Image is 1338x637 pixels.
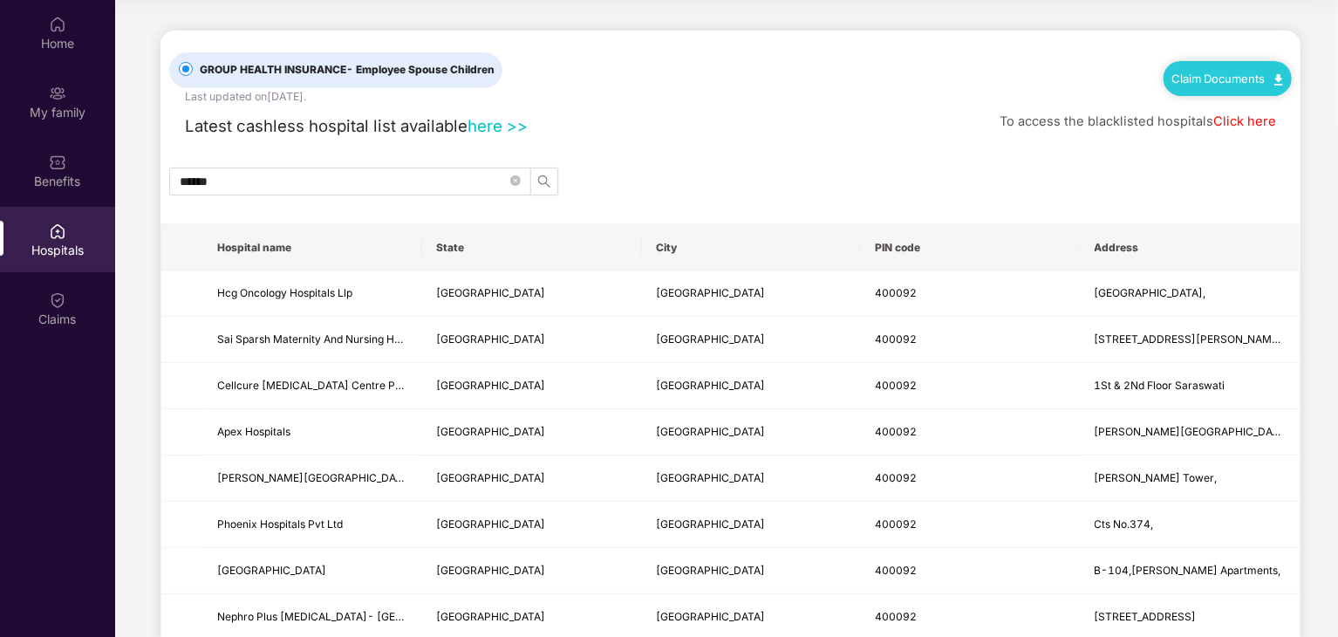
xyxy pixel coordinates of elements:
td: Mumbai [642,455,861,502]
span: Nephro Plus [MEDICAL_DATA]- [GEOGRAPHIC_DATA] [217,610,486,623]
span: [GEOGRAPHIC_DATA] [436,286,545,299]
td: Maharashtra [422,548,641,594]
span: 400092 [875,379,917,392]
span: Cts No.374, [1095,517,1154,531]
span: GROUP HEALTH INSURANCE [193,62,502,79]
span: [GEOGRAPHIC_DATA] [217,564,326,577]
button: search [530,168,558,195]
td: Apex Hospitals [203,409,422,455]
span: [GEOGRAPHIC_DATA] [436,471,545,484]
img: svg+xml;base64,PHN2ZyBpZD0iQmVuZWZpdHMiIHhtbG5zPSJodHRwOi8vd3d3LnczLm9yZy8yMDAwL3N2ZyIgd2lkdGg9Ij... [49,154,66,171]
span: [GEOGRAPHIC_DATA] [656,564,765,577]
span: [GEOGRAPHIC_DATA] [436,332,545,346]
th: City [642,224,861,271]
span: 400092 [875,610,917,623]
div: Last updated on [DATE] . [185,88,306,105]
span: close-circle [510,173,521,189]
td: B-104,Gomti Apartments, [1081,548,1300,594]
td: Sai Sparsh Maternity And Nursing Home [203,317,422,363]
td: Sidhivinayak Tower, [1081,455,1300,502]
span: 400092 [875,332,917,346]
span: search [531,175,557,188]
td: Mumbai [642,409,861,455]
span: [GEOGRAPHIC_DATA] [656,471,765,484]
span: 400092 [875,425,917,438]
span: [GEOGRAPHIC_DATA] [656,332,765,346]
a: here >> [468,116,528,135]
span: B-104,[PERSON_NAME] Apartments, [1095,564,1281,577]
img: svg+xml;base64,PHN2ZyBpZD0iSG9tZSIgeG1sbnM9Imh0dHA6Ly93d3cudzMub3JnLzIwMDAvc3ZnIiB3aWR0aD0iMjAiIG... [49,16,66,33]
td: Cellcure Cancer Centre Pvt Ltd [203,363,422,409]
span: [PERSON_NAME][GEOGRAPHIC_DATA] [217,471,413,484]
span: [GEOGRAPHIC_DATA] [436,564,545,577]
span: - Employee Spouse Children [346,63,495,76]
img: svg+xml;base64,PHN2ZyBpZD0iSG9zcGl0YWxzIiB4bWxucz0iaHR0cDovL3d3dy53My5vcmcvMjAwMC9zdmciIHdpZHRoPS... [49,223,66,240]
td: 1St Floor,Trupti Building,Sai Baba Nagar, [1081,317,1300,363]
span: [GEOGRAPHIC_DATA] [656,517,765,531]
span: [PERSON_NAME] Tower, [1095,471,1218,484]
td: Phoenix Hospitals Pvt Ltd [203,502,422,548]
span: [GEOGRAPHIC_DATA] [656,379,765,392]
span: 400092 [875,286,917,299]
td: Mumbai [642,271,861,318]
td: Maharashtra [422,317,641,363]
span: 400092 [875,471,917,484]
span: Cellcure [MEDICAL_DATA] Centre Pvt Ltd [217,379,423,392]
a: Claim Documents [1172,72,1283,86]
span: [GEOGRAPHIC_DATA] [436,517,545,531]
th: PIN code [861,224,1080,271]
td: Mumbai [642,548,861,594]
span: Sai Sparsh Maternity And Nursing Home [217,332,416,346]
span: [GEOGRAPHIC_DATA], [1095,286,1206,299]
td: Dhanashri Hospital [203,455,422,502]
span: [GEOGRAPHIC_DATA] [656,425,765,438]
img: svg+xml;base64,PHN2ZyB4bWxucz0iaHR0cDovL3d3dy53My5vcmcvMjAwMC9zdmciIHdpZHRoPSIxMC40IiBoZWlnaHQ9Ij... [1274,74,1283,86]
span: close-circle [510,175,521,186]
span: [GEOGRAPHIC_DATA] [436,610,545,623]
td: Arihant Eye Care Centre [203,548,422,594]
span: Address [1095,241,1286,255]
a: Click here [1213,113,1276,129]
img: svg+xml;base64,PHN2ZyBpZD0iQ2xhaW0iIHhtbG5zPSJodHRwOi8vd3d3LnczLm9yZy8yMDAwL3N2ZyIgd2lkdGg9IjIwIi... [49,291,66,309]
span: Latest cashless hospital list available [185,116,468,135]
th: State [422,224,641,271]
span: 1St & 2Nd Floor Saraswati [1095,379,1225,392]
td: Maharashtra [422,271,641,318]
span: 400092 [875,517,917,531]
td: Holy Cross Road, [1081,271,1300,318]
span: [GEOGRAPHIC_DATA] [436,425,545,438]
th: Hospital name [203,224,422,271]
td: Maharashtra [422,455,641,502]
span: Phoenix Hospitals Pvt Ltd [217,517,343,531]
td: Maharashtra [422,502,641,548]
span: Apex Hospitals [217,425,290,438]
td: Mumbai [642,363,861,409]
td: Maharashtra [422,409,641,455]
span: [GEOGRAPHIC_DATA] [656,286,765,299]
span: 400092 [875,564,917,577]
td: Vaishali Heights,Near Standard Chartered Bank, [1081,409,1300,455]
td: Maharashtra [422,363,641,409]
td: 1St & 2Nd Floor Saraswati [1081,363,1300,409]
td: Mumbai [642,317,861,363]
span: To access the blacklisted hospitals [1000,113,1213,129]
span: [STREET_ADDRESS] [1095,610,1197,623]
span: Hcg Oncology Hospitals Llp [217,286,352,299]
img: svg+xml;base64,PHN2ZyB3aWR0aD0iMjAiIGhlaWdodD0iMjAiIHZpZXdCb3g9IjAgMCAyMCAyMCIgZmlsbD0ibm9uZSIgeG... [49,85,66,102]
td: Mumbai [642,502,861,548]
span: Hospital name [217,241,408,255]
td: Cts No.374, [1081,502,1300,548]
td: Hcg Oncology Hospitals Llp [203,271,422,318]
th: Address [1081,224,1300,271]
span: [GEOGRAPHIC_DATA] [436,379,545,392]
span: [GEOGRAPHIC_DATA] [656,610,765,623]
